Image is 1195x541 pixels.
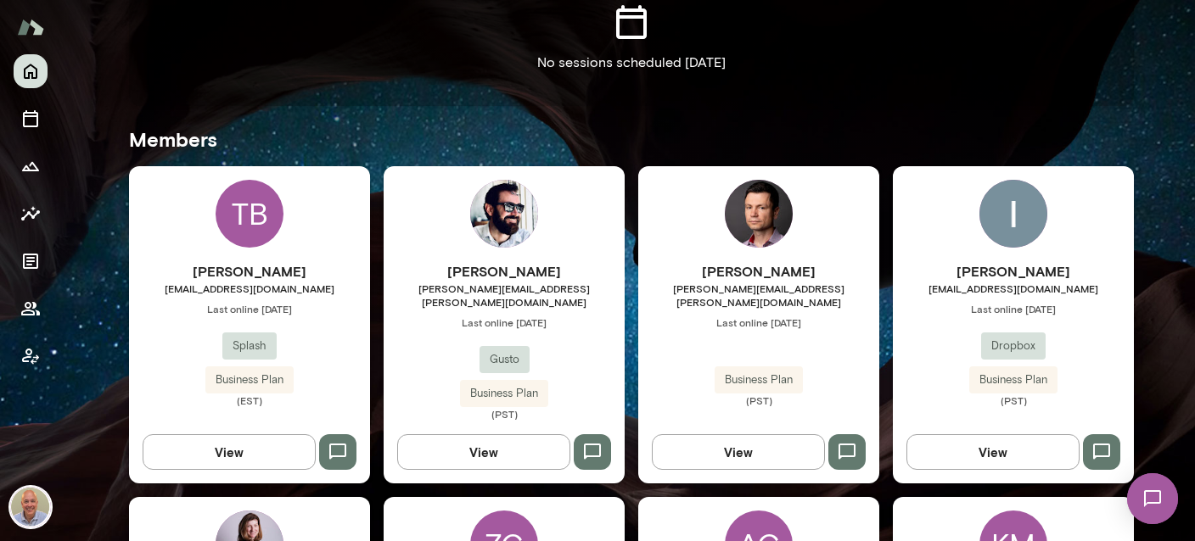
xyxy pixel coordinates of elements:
[384,282,625,309] span: [PERSON_NAME][EMAIL_ADDRESS][PERSON_NAME][DOMAIN_NAME]
[893,302,1134,315] span: Last online [DATE]
[10,487,51,527] img: Marc Friedman
[129,393,370,407] span: (EST)
[652,434,825,470] button: View
[893,282,1134,295] span: [EMAIL_ADDRESS][DOMAIN_NAME]
[129,125,1134,153] h5: Members
[397,434,570,470] button: View
[129,282,370,295] span: [EMAIL_ADDRESS][DOMAIN_NAME]
[14,54,48,88] button: Home
[14,102,48,136] button: Sessions
[14,339,48,373] button: Client app
[129,261,370,282] h6: [PERSON_NAME]
[537,53,726,73] p: No sessions scheduled [DATE]
[893,261,1134,282] h6: [PERSON_NAME]
[893,393,1134,407] span: (PST)
[129,302,370,315] span: Last online [DATE]
[222,337,277,354] span: Splash
[216,180,283,248] div: TB
[205,371,294,388] span: Business Plan
[143,434,316,470] button: View
[384,407,625,421] span: (PST)
[384,261,625,282] h6: [PERSON_NAME]
[14,149,48,183] button: Growth Plan
[725,180,793,248] img: Senad Mustafic
[638,261,879,282] h6: [PERSON_NAME]
[638,315,879,329] span: Last online [DATE]
[638,282,879,309] span: [PERSON_NAME][EMAIL_ADDRESS][PERSON_NAME][DOMAIN_NAME]
[715,371,803,388] span: Business Plan
[14,197,48,231] button: Insights
[384,315,625,329] span: Last online [DATE]
[979,180,1047,248] img: Ishaan Gupta
[14,244,48,278] button: Documents
[14,292,48,326] button: Members
[906,434,1080,470] button: View
[969,371,1058,388] span: Business Plan
[480,351,530,368] span: Gusto
[17,11,44,43] img: Mento
[638,393,879,407] span: (PST)
[470,180,538,248] img: Jonathan Joyner
[981,337,1046,354] span: Dropbox
[460,385,548,402] span: Business Plan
